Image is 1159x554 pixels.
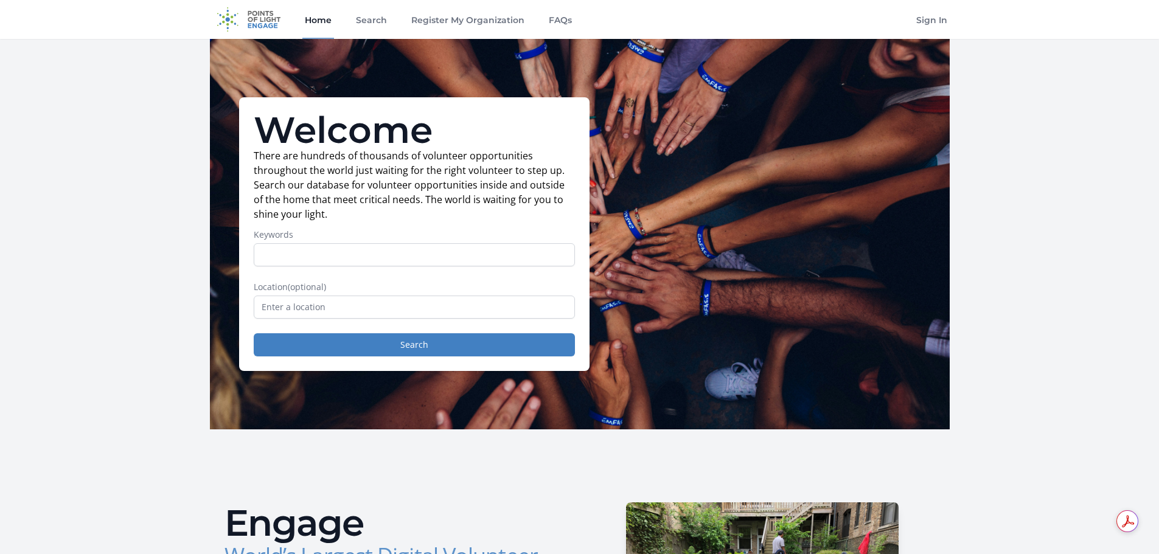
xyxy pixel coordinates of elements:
label: Location [254,281,575,293]
label: Keywords [254,229,575,241]
span: (optional) [288,281,326,293]
p: There are hundreds of thousands of volunteer opportunities throughout the world just waiting for ... [254,148,575,221]
h2: Engage [224,505,570,541]
h1: Welcome [254,112,575,148]
input: Enter a location [254,296,575,319]
button: Search [254,333,575,356]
